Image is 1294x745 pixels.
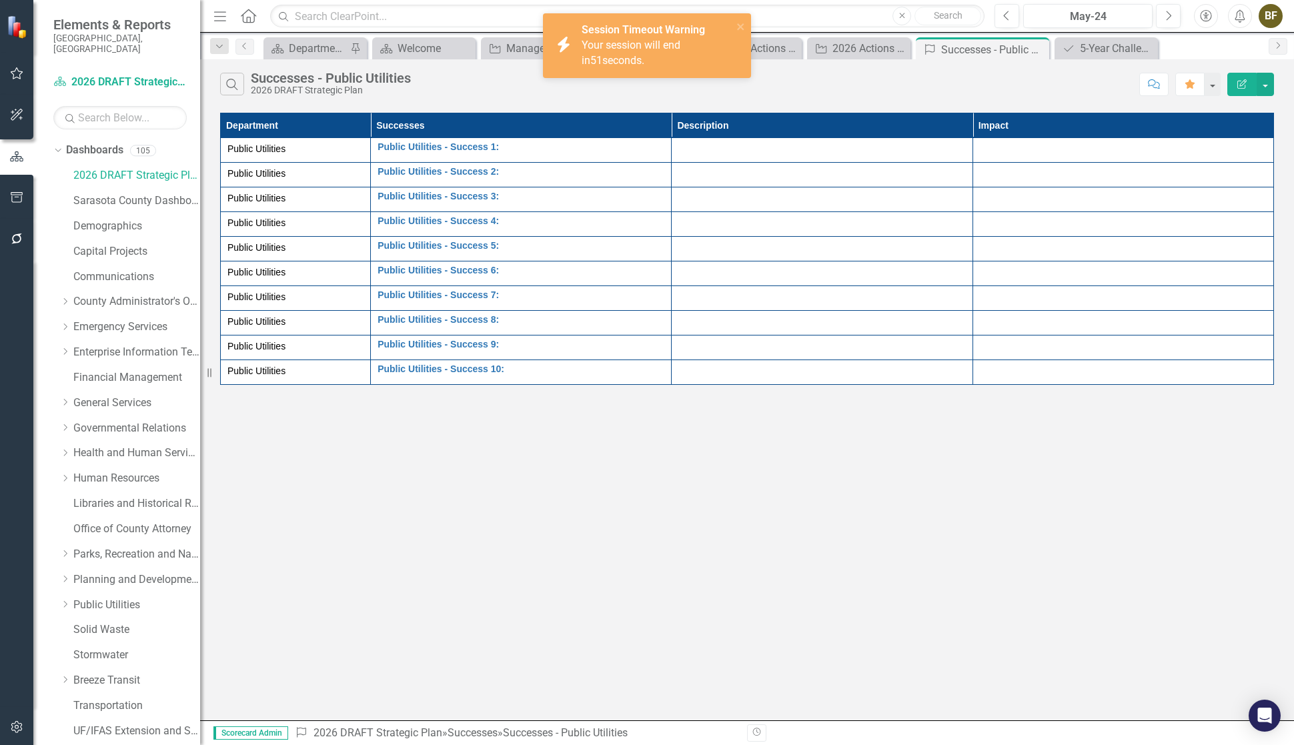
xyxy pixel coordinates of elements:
strong: Session Timeout Warning [582,23,705,36]
a: Welcome [376,40,472,57]
td: Double-Click to Edit Right Click for Context Menu [371,187,672,212]
td: Double-Click to Edit [221,261,371,286]
td: Double-Click to Edit [672,187,973,212]
td: Double-Click to Edit [672,163,973,187]
div: Open Intercom Messenger [1249,700,1281,732]
a: Public Utilities [73,598,200,613]
div: Successes - Public Utilities [941,41,1046,58]
td: Double-Click to Edit Right Click for Context Menu [371,335,672,360]
div: Department Snapshot [289,40,347,57]
span: Public Utilities [227,291,285,302]
a: Public Utilities - Success 2: [378,167,664,177]
img: ClearPoint Strategy [7,15,30,39]
td: Double-Click to Edit [221,212,371,237]
a: Libraries and Historical Resources [73,496,200,512]
td: Double-Click to Edit [973,261,1273,286]
td: Double-Click to Edit [672,237,973,261]
a: Transportation [73,698,200,714]
td: Double-Click to Edit [221,311,371,335]
a: Public Utilities - Success 4: [378,216,664,226]
a: Planning and Development Services [73,572,200,588]
td: Double-Click to Edit [973,163,1273,187]
span: Public Utilities [227,341,285,351]
a: Breeze Transit [73,673,200,688]
td: Double-Click to Edit [221,187,371,212]
a: Parks, Recreation and Natural Resources [73,547,200,562]
a: Dashboards [66,143,123,158]
a: General Services [73,396,200,411]
td: Double-Click to Edit [672,138,973,163]
span: Scorecard Admin [213,726,288,740]
td: Double-Click to Edit [672,212,973,237]
small: [GEOGRAPHIC_DATA], [GEOGRAPHIC_DATA] [53,33,187,55]
td: Double-Click to Edit [221,237,371,261]
td: Double-Click to Edit [973,138,1273,163]
a: Successes [448,726,498,739]
span: Public Utilities [227,365,285,376]
a: Communications [73,269,200,285]
div: 2026 DRAFT Strategic Plan [251,85,411,95]
td: Double-Click to Edit [221,138,371,163]
button: close [736,19,746,34]
td: Double-Click to Edit [973,237,1273,261]
td: Double-Click to Edit [672,286,973,311]
td: Double-Click to Edit Right Click for Context Menu [371,138,672,163]
a: Emergency Services [73,319,200,335]
div: 5-Year Challenges - Public Utilities [1080,40,1155,57]
a: 5-Year Challenges - Public Utilities [1058,40,1155,57]
span: Public Utilities [227,242,285,253]
span: Public Utilities [227,143,285,154]
div: » » [295,726,737,741]
a: Public Utilities - Success 1: [378,142,664,152]
td: Double-Click to Edit [973,311,1273,335]
a: Public Utilities - Success 7: [378,290,664,300]
a: Enterprise Information Technology [73,345,200,360]
td: Double-Click to Edit [221,360,371,385]
td: Double-Click to Edit [221,163,371,187]
a: Sarasota County Dashboard [73,193,200,209]
a: Human Resources [73,471,200,486]
span: 51 [590,54,602,67]
div: May-24 [1028,9,1148,25]
td: Double-Click to Edit Right Click for Context Menu [371,286,672,311]
span: Elements & Reports [53,17,187,33]
a: 2026 DRAFT Strategic Plan [313,726,442,739]
a: Public Utilities - Success 3: [378,191,664,201]
a: Capital Projects [73,244,200,259]
td: Double-Click to Edit [672,311,973,335]
a: 2026 DRAFT Strategic Plan [73,168,200,183]
td: Double-Click to Edit [973,187,1273,212]
button: May-24 [1023,4,1153,28]
a: Health and Human Services [73,446,200,461]
td: Double-Click to Edit [973,335,1273,360]
div: Welcome [398,40,472,57]
td: Double-Click to Edit [672,360,973,385]
a: 2026 Actions - Collaborators and Owners Public Utilities [810,40,907,57]
td: Double-Click to Edit [672,261,973,286]
a: Public Utilities - Success 9: [378,339,664,349]
div: 105 [130,145,156,156]
td: Double-Click to Edit Right Click for Context Menu [371,360,672,385]
td: Double-Click to Edit [672,335,973,360]
a: Demographics [73,219,200,234]
td: Double-Click to Edit Right Click for Context Menu [371,163,672,187]
div: Successes - Public Utilities [251,71,411,85]
td: Double-Click to Edit Right Click for Context Menu [371,261,672,286]
div: 2026 Actions - Collaborators and Owners Public Utilities [832,40,907,57]
div: Successes - Public Utilities [503,726,628,739]
div: 2026 Actions and Major Projects - Public Utilities [724,40,798,57]
span: Public Utilities [227,217,285,228]
input: Search Below... [53,106,187,129]
a: Department Snapshot [267,40,347,57]
td: Double-Click to Edit Right Click for Context Menu [371,237,672,261]
td: Double-Click to Edit [973,212,1273,237]
div: BF [1259,4,1283,28]
a: Public Utilities - Success 10: [378,364,664,374]
a: Office of County Attorney [73,522,200,537]
div: Manage Elements [506,40,581,57]
td: Double-Click to Edit Right Click for Context Menu [371,212,672,237]
span: Public Utilities [227,193,285,203]
td: Double-Click to Edit [221,335,371,360]
a: Public Utilities - Success 5: [378,241,664,251]
span: Public Utilities [227,316,285,327]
